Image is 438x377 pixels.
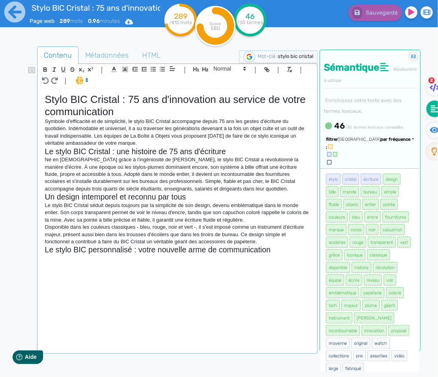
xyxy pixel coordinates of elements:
[348,5,402,21] button: Sauvegardé
[98,47,121,52] div: Mots-clés
[354,312,394,323] span: [PERSON_NAME]
[37,47,79,64] a: Contenu
[72,76,91,85] span: I.Assistant
[362,199,379,210] span: entier
[397,237,411,248] span: vert
[326,186,339,197] span: bille
[382,211,409,222] span: fournitures
[246,12,255,21] tspan: 46
[326,174,341,185] span: stylo
[45,202,310,224] p: Le stylo BIC Cristal séduit depuis toujours par la simplicité de son design, devenu emblématique ...
[351,338,370,349] span: original
[429,77,435,84] span: 2
[45,192,310,202] h2: Un design intemporel et reconnu par tous
[324,97,402,114] small: Enrichissez votre texte avec des termes lexicaux.
[40,6,52,13] span: Aide
[79,47,136,64] a: Métadonnées
[326,262,350,273] span: disponible
[326,287,359,298] span: emblématique
[136,47,168,64] a: HTML
[30,18,54,24] span: Page web
[326,249,343,260] span: grâce
[174,12,187,21] tspan: 289
[88,18,100,24] b: 0.96
[352,262,371,273] span: histoire
[341,300,361,311] span: majeur
[22,13,39,19] div: v 4.0.25
[45,147,310,156] h2: Le stylo BIC Cristal : une histoire de 75 ans d'écriture
[170,20,192,25] tspan: /415 mots
[380,224,405,235] span: capuchon
[343,199,361,210] span: objets
[255,64,256,75] span: |
[136,45,167,66] span: HTML
[346,274,362,286] span: écrire
[30,2,161,14] input: title
[258,53,278,59] span: Mot-clé :
[278,53,313,59] span: stylo bic cristal
[326,350,352,361] span: collections
[238,20,263,25] tspan: /30 termes
[349,211,363,222] span: bleu
[366,9,398,16] span: Sauvegardé
[326,338,350,349] span: moyenne
[277,64,279,75] span: |
[345,125,403,130] small: /30 termes lexicaux conseillés
[342,174,359,185] span: cristal
[324,62,418,85] h4: Sémantique
[45,156,310,192] p: Né en [DEMOGRAPHIC_DATA] grâce à l'ingéniosité de [PERSON_NAME], le stylo BIC Cristal a révolutio...
[383,174,401,185] span: design
[88,18,120,24] span: minutes
[90,46,96,52] img: tab_keywords_by_traffic_grey.svg
[339,136,414,143] div: [GEOGRAPHIC_DATA]
[362,300,380,311] span: plume
[13,21,19,27] img: website_grey.svg
[167,64,178,73] span: Aligment
[184,64,186,75] span: |
[211,25,220,31] tspan: SEO
[348,224,364,235] span: corps
[21,21,89,27] div: Domaine: [DOMAIN_NAME]
[324,67,417,83] span: Vocabulaire à utiliser
[361,186,380,197] span: bureau
[326,224,346,235] span: marque
[326,237,348,248] span: scolaires
[367,350,390,361] span: assorties
[326,312,352,323] span: instrument
[373,262,397,273] span: révolution
[381,300,398,311] span: géant
[326,199,342,210] span: fluide
[372,338,390,349] span: watch
[45,118,310,147] p: Symbole d'efficacité et de simplicité, le stylo BIC Cristal accompagne depuis 75 ans les gestes d...
[101,64,103,75] span: |
[364,274,382,286] span: niveau
[350,237,366,248] span: rouge
[79,45,135,66] span: Métadonnées
[326,325,360,336] span: incontournable
[361,325,387,336] span: innovation
[368,237,396,248] span: transparent
[60,18,70,24] b: 289
[366,224,378,235] span: noir
[340,186,359,197] span: monde
[344,249,365,260] span: iconique
[361,287,384,298] span: papeterie
[364,211,381,222] span: encre
[343,363,364,374] span: fabriqué
[45,93,310,118] h1: Stylo BIC Cristal : 75 ans d'innovation au service de votre communication
[300,64,302,75] span: |
[45,224,310,245] p: Disponible dans les couleurs classiques - bleu, rouge, noir et vert -, il s'est imposé comme un i...
[367,249,390,260] span: classique
[353,350,366,361] span: prix
[326,363,341,374] span: large
[45,245,310,254] h2: Le stylo BIC personnalisé : votre nouvelle arme de communication
[37,45,78,66] span: Contenu
[381,186,399,197] span: simple
[326,300,340,311] span: bich
[32,46,38,52] img: tab_domain_overview_orange.svg
[210,21,221,26] tspan: Score
[243,52,255,62] img: google-serp-logo.png
[60,18,83,24] span: mots
[326,137,338,150] span: filtrer :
